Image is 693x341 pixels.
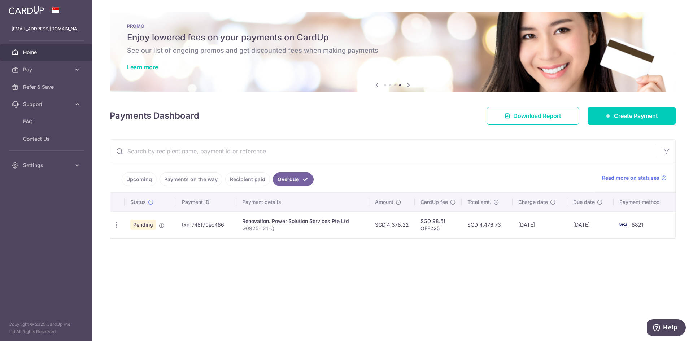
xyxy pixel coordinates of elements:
a: Create Payment [588,107,676,125]
a: Recipient paid [225,172,270,186]
td: SGD 98.51 OFF225 [415,211,462,238]
img: CardUp [9,6,44,14]
span: Home [23,49,71,56]
span: Settings [23,162,71,169]
span: Create Payment [614,112,658,120]
a: Payments on the way [160,172,222,186]
p: G0925-121-Q [242,225,363,232]
p: PROMO [127,23,658,29]
span: FAQ [23,118,71,125]
span: Status [130,198,146,206]
span: Total amt. [467,198,491,206]
th: Payment ID [176,193,236,211]
a: Upcoming [122,172,157,186]
h5: Enjoy lowered fees on your payments on CardUp [127,32,658,43]
span: Download Report [513,112,561,120]
a: Read more on statuses [602,174,667,182]
p: [EMAIL_ADDRESS][DOMAIN_NAME] [12,25,81,32]
h6: See our list of ongoing promos and get discounted fees when making payments [127,46,658,55]
h4: Payments Dashboard [110,109,199,122]
td: SGD 4,476.73 [462,211,512,238]
div: Renovation. Power Solution Services Pte Ltd [242,218,363,225]
span: Contact Us [23,135,71,143]
a: Learn more [127,64,158,71]
span: Due date [573,198,595,206]
a: Download Report [487,107,579,125]
span: Support [23,101,71,108]
span: CardUp fee [420,198,448,206]
span: Charge date [518,198,548,206]
td: SGD 4,378.22 [369,211,415,238]
span: 8821 [632,222,644,228]
span: Refer & Save [23,83,71,91]
span: Pending [130,220,156,230]
span: Read more on statuses [602,174,659,182]
th: Payment details [236,193,369,211]
img: Latest Promos banner [110,12,676,92]
input: Search by recipient name, payment id or reference [110,140,658,163]
th: Payment method [614,193,675,211]
span: Pay [23,66,71,73]
img: Bank Card [616,220,630,229]
iframe: Opens a widget where you can find more information [647,319,686,337]
td: txn_748f70ec466 [176,211,236,238]
td: [DATE] [567,211,614,238]
a: Overdue [273,172,314,186]
span: Amount [375,198,393,206]
td: [DATE] [513,211,568,238]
